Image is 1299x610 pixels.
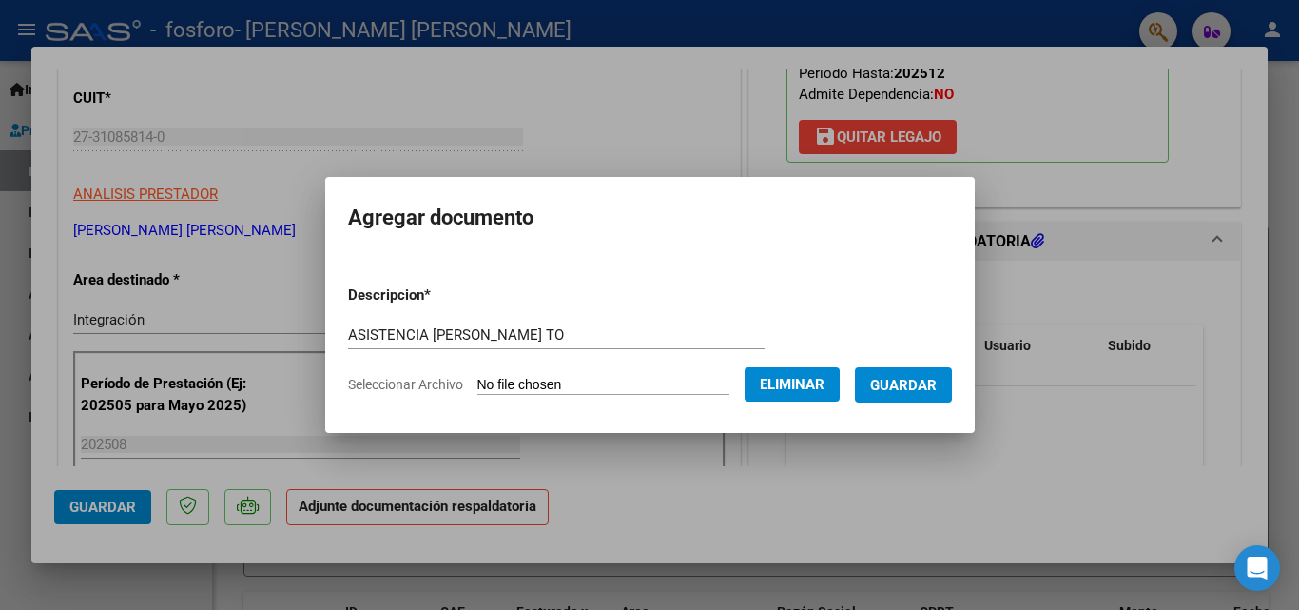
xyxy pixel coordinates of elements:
[745,367,840,402] button: Eliminar
[870,377,937,394] span: Guardar
[855,367,952,403] button: Guardar
[1234,545,1280,591] div: Open Intercom Messenger
[348,285,530,306] p: Descripcion
[348,200,952,236] h2: Agregar documento
[348,377,463,392] span: Seleccionar Archivo
[760,376,824,393] span: Eliminar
